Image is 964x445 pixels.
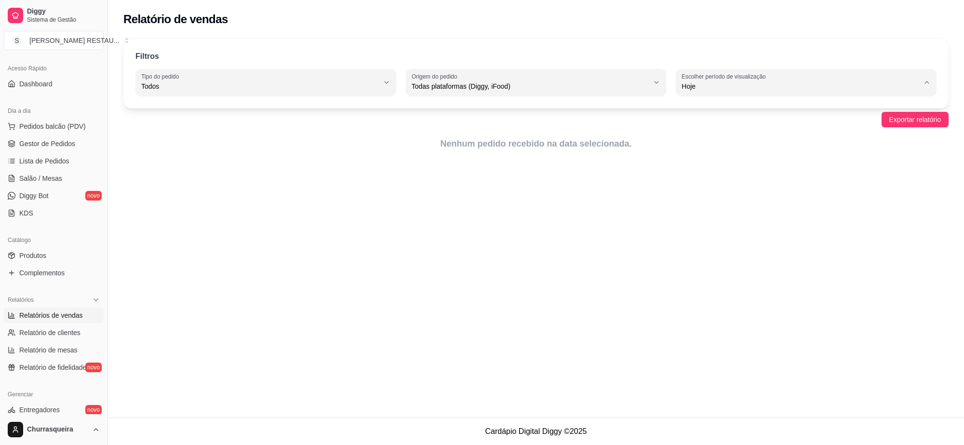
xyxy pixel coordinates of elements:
div: Acesso Rápido [4,61,104,76]
span: Entregadores [19,405,60,415]
span: Relatórios de vendas [19,310,83,320]
span: Todos [141,81,379,91]
span: Relatórios [8,296,34,304]
span: Sistema de Gestão [27,16,100,24]
label: Origem do pedido [412,72,460,81]
h2: Relatório de vendas [123,12,228,27]
span: Churrasqueira [27,425,88,434]
span: Dashboard [19,79,53,89]
article: Nenhum pedido recebido na data selecionada. [123,137,949,150]
span: Relatório de fidelidade [19,363,86,372]
span: Todas plataformas (Diggy, iFood) [412,81,649,91]
span: Complementos [19,268,65,278]
span: Diggy [27,7,100,16]
span: Pedidos balcão (PDV) [19,121,86,131]
span: Relatório de mesas [19,345,78,355]
span: Produtos [19,251,46,260]
button: Select a team [4,31,104,50]
span: Relatório de clientes [19,328,80,337]
span: Salão / Mesas [19,174,62,183]
span: Gestor de Pedidos [19,139,75,148]
label: Tipo do pedido [141,72,182,81]
span: KDS [19,208,33,218]
div: Catálogo [4,232,104,248]
span: Diggy Bot [19,191,49,201]
label: Escolher período de visualização [682,72,769,81]
p: Filtros [135,51,159,62]
footer: Cardápio Digital Diggy © 2025 [108,418,964,445]
div: [PERSON_NAME] RESTAU ... [29,36,119,45]
span: S [12,36,22,45]
div: Gerenciar [4,387,104,402]
span: Hoje [682,81,919,91]
span: Lista de Pedidos [19,156,69,166]
div: Dia a dia [4,103,104,119]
